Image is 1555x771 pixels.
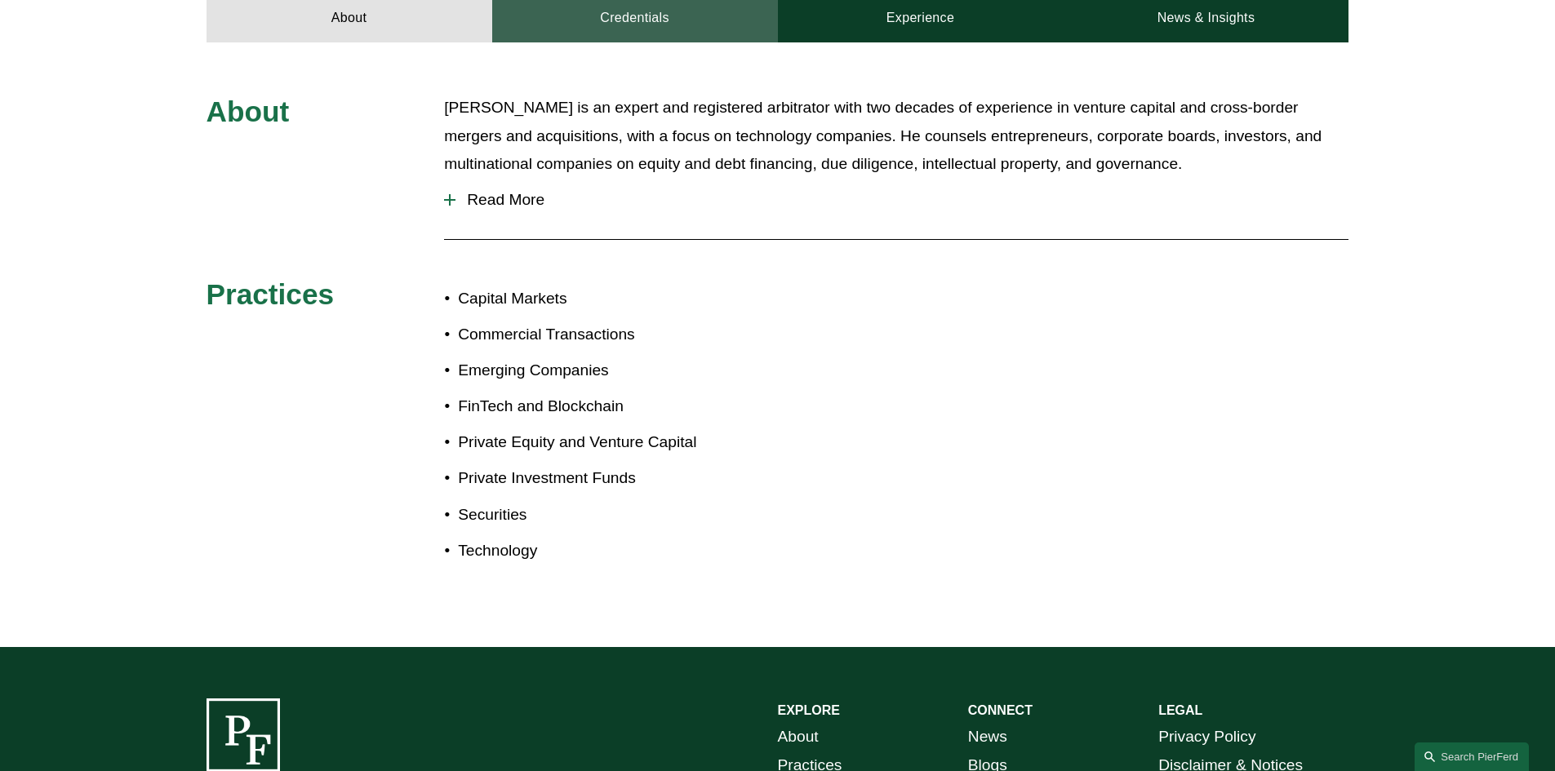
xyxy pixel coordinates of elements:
p: Commercial Transactions [458,321,777,349]
p: [PERSON_NAME] is an expert and registered arbitrator with two decades of experience in venture ca... [444,94,1348,179]
strong: CONNECT [968,703,1033,717]
a: About [778,723,819,751]
p: Technology [458,537,777,565]
p: FinTech and Blockchain [458,392,777,421]
strong: EXPLORE [778,703,840,717]
p: Capital Markets [458,285,777,313]
p: Private Investment Funds [458,464,777,493]
button: Read More [444,179,1348,221]
a: News [968,723,1007,751]
span: About [207,95,290,127]
p: Private Equity and Venture Capital [458,428,777,457]
p: Securities [458,501,777,530]
a: Search this site [1415,742,1529,771]
a: Privacy Policy [1158,723,1255,751]
span: Read More [455,191,1348,209]
span: Practices [207,278,335,310]
p: Emerging Companies [458,357,777,385]
strong: LEGAL [1158,703,1202,717]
